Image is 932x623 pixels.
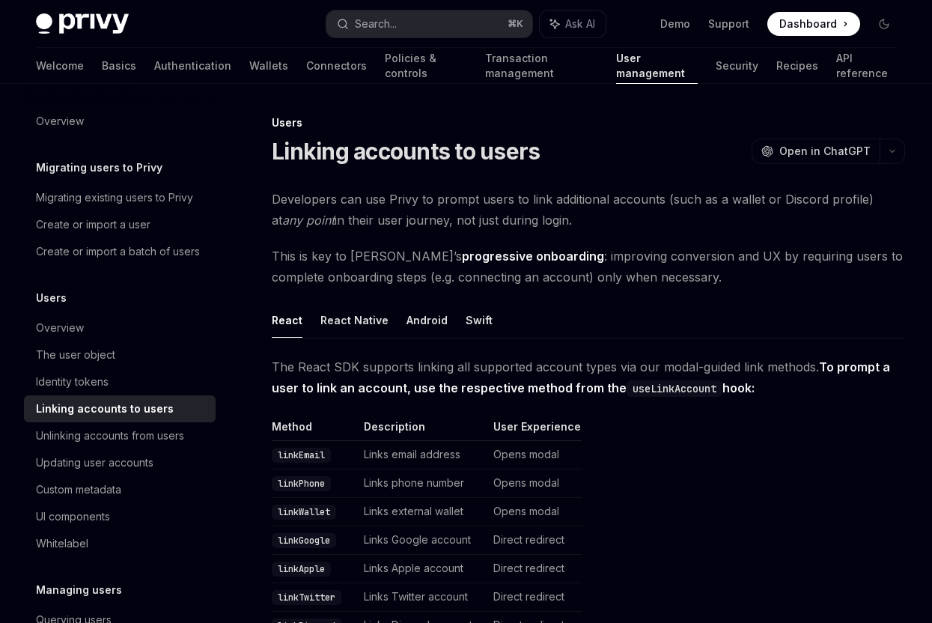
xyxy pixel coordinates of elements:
[272,419,358,441] th: Method
[540,10,606,37] button: Ask AI
[36,189,193,207] div: Migrating existing users to Privy
[272,562,331,577] code: linkApple
[836,48,896,84] a: API reference
[24,108,216,135] a: Overview
[24,422,216,449] a: Unlinking accounts from users
[358,583,487,612] td: Links Twitter account
[24,503,216,530] a: UI components
[272,476,331,491] code: linkPhone
[660,16,690,31] a: Demo
[326,10,532,37] button: Search...⌘K
[24,314,216,341] a: Overview
[779,144,871,159] span: Open in ChatGPT
[24,368,216,395] a: Identity tokens
[272,246,905,288] span: This is key to [PERSON_NAME]’s : improving conversion and UX by requiring users to complete onboa...
[385,48,467,84] a: Policies & controls
[487,555,582,583] td: Direct redirect
[708,16,749,31] a: Support
[406,303,448,338] button: Android
[36,400,174,418] div: Linking accounts to users
[272,356,905,398] span: The React SDK supports linking all supported account types via our modal-guided link methods.
[487,498,582,526] td: Opens modal
[36,289,67,307] h5: Users
[779,16,837,31] span: Dashboard
[872,12,896,36] button: Toggle dark mode
[272,138,540,165] h1: Linking accounts to users
[36,48,84,84] a: Welcome
[508,18,523,30] span: ⌘ K
[249,48,288,84] a: Wallets
[358,498,487,526] td: Links external wallet
[272,303,302,338] button: React
[36,481,121,499] div: Custom metadata
[102,48,136,84] a: Basics
[627,380,722,397] code: useLinkAccount
[752,139,880,164] button: Open in ChatGPT
[485,48,599,84] a: Transaction management
[272,115,905,130] div: Users
[24,449,216,476] a: Updating user accounts
[272,533,336,548] code: linkGoogle
[358,469,487,498] td: Links phone number
[272,590,341,605] code: linkTwitter
[487,469,582,498] td: Opens modal
[36,373,109,391] div: Identity tokens
[36,535,88,553] div: Whitelabel
[776,48,818,84] a: Recipes
[24,184,216,211] a: Migrating existing users to Privy
[616,48,698,84] a: User management
[36,454,153,472] div: Updating user accounts
[36,243,200,261] div: Create or import a batch of users
[565,16,595,31] span: Ask AI
[358,419,487,441] th: Description
[487,441,582,469] td: Opens modal
[358,441,487,469] td: Links email address
[36,13,129,34] img: dark logo
[282,213,335,228] em: any point
[36,159,162,177] h5: Migrating users to Privy
[24,341,216,368] a: The user object
[272,505,336,520] code: linkWallet
[358,555,487,583] td: Links Apple account
[24,238,216,265] a: Create or import a batch of users
[487,419,582,441] th: User Experience
[358,526,487,555] td: Links Google account
[36,346,115,364] div: The user object
[272,448,331,463] code: linkEmail
[355,15,397,33] div: Search...
[466,303,493,338] button: Swift
[487,526,582,555] td: Direct redirect
[36,319,84,337] div: Overview
[487,583,582,612] td: Direct redirect
[24,395,216,422] a: Linking accounts to users
[24,476,216,503] a: Custom metadata
[24,530,216,557] a: Whitelabel
[154,48,231,84] a: Authentication
[306,48,367,84] a: Connectors
[462,249,604,264] strong: progressive onboarding
[36,581,122,599] h5: Managing users
[36,216,150,234] div: Create or import a user
[36,112,84,130] div: Overview
[272,189,905,231] span: Developers can use Privy to prompt users to link additional accounts (such as a wallet or Discord...
[36,508,110,526] div: UI components
[36,427,184,445] div: Unlinking accounts from users
[767,12,860,36] a: Dashboard
[716,48,758,84] a: Security
[24,211,216,238] a: Create or import a user
[320,303,389,338] button: React Native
